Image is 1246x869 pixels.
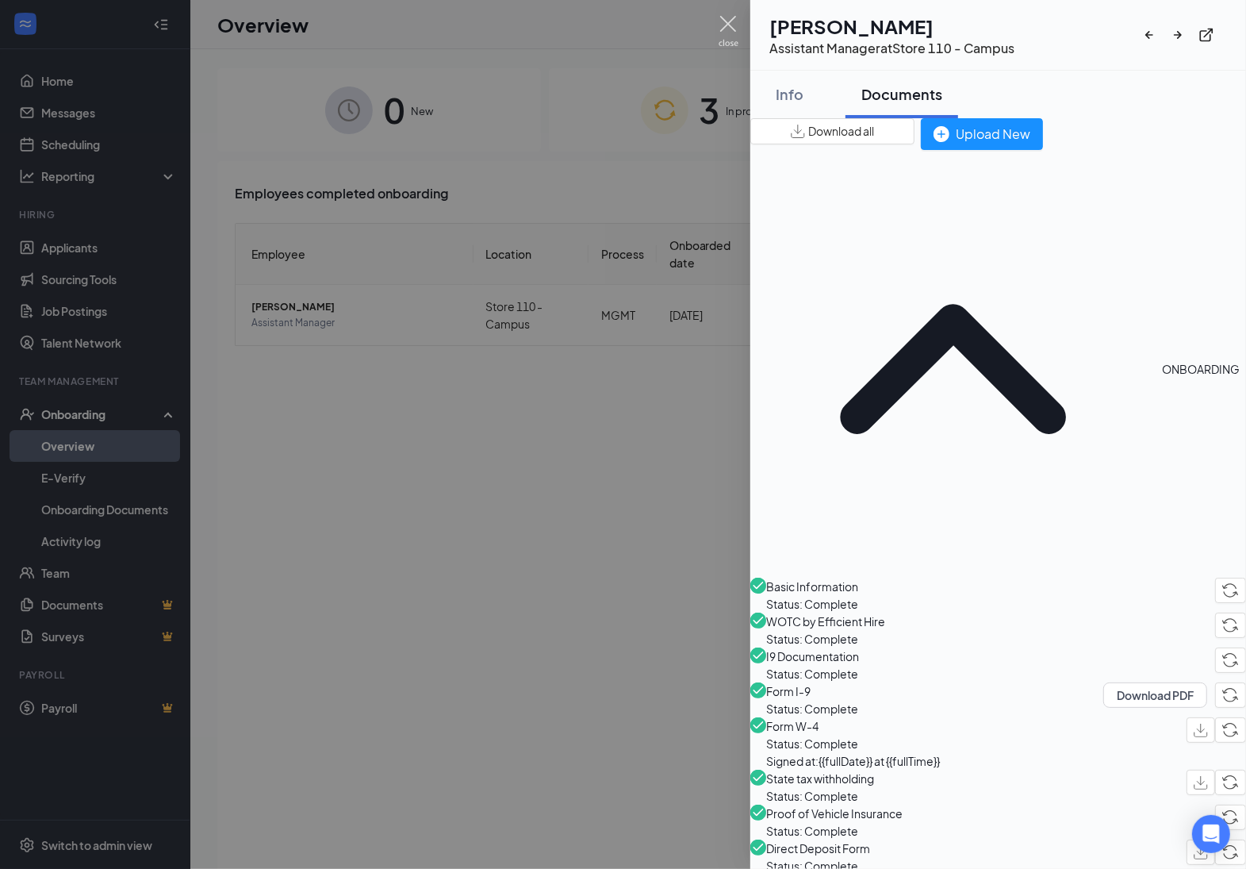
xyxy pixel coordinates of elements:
[766,770,874,787] span: State tax withholding
[766,84,814,104] div: Info
[861,84,942,104] div: Documents
[766,683,858,700] span: Form I-9
[1162,360,1240,378] div: ONBOARDING
[766,735,940,752] span: Status: Complete
[1103,683,1207,708] button: Download PDF
[766,578,858,595] span: Basic Information
[1198,27,1214,43] svg: ExternalLink
[766,648,859,665] span: I9 Documentation
[766,700,858,717] span: Status: Complete
[766,822,903,840] span: Status: Complete
[1141,27,1157,43] svg: ArrowLeftNew
[921,118,1043,150] button: Upload New
[1170,27,1186,43] svg: ArrowRight
[766,840,870,857] span: Direct Deposit Form
[1198,21,1227,49] button: ExternalLink
[769,13,1014,40] h1: [PERSON_NAME]
[766,665,859,683] span: Status: Complete
[766,752,940,770] span: Signed at: {{fullDate}} at {{fullTime}}
[1192,815,1230,853] div: Open Intercom Messenger
[808,123,874,140] span: Download all
[766,630,885,648] span: Status: Complete
[766,787,874,805] span: Status: Complete
[1170,21,1198,49] button: ArrowRight
[766,717,940,735] span: Form W-4
[766,613,885,630] span: WOTC by Efficient Hire
[750,118,914,144] button: Download all
[1141,21,1170,49] button: ArrowLeftNew
[750,166,1156,571] svg: ChevronUp
[766,595,858,613] span: Status: Complete
[769,40,1014,57] div: Assistant Manager at Store 110 - Campus
[766,805,903,822] span: Proof of Vehicle Insurance
[934,124,1030,144] div: Upload New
